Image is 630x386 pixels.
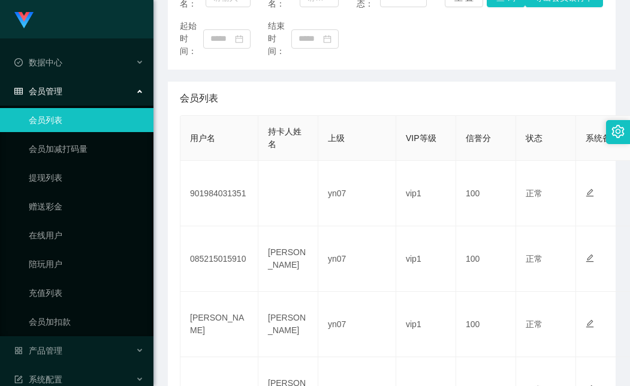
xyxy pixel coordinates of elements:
span: 正常 [526,188,542,198]
span: 起始时间： [180,20,203,58]
td: yn07 [318,292,396,357]
a: 会员列表 [29,108,144,132]
a: 陪玩用户 [29,252,144,276]
td: 100 [456,161,516,226]
td: vip1 [396,292,456,357]
span: 信誉分 [466,133,491,143]
td: [PERSON_NAME] [258,226,318,292]
span: 会员管理 [14,86,62,96]
a: 赠送彩金 [29,195,144,219]
i: 图标: form [14,375,23,384]
span: 结束时间： [268,20,291,58]
td: yn07 [318,161,396,226]
i: 图标: setting [611,125,625,138]
span: 上级 [328,133,345,143]
td: vip1 [396,226,456,292]
span: 正常 [526,319,542,329]
td: 901984031351 [180,161,258,226]
span: 状态 [526,133,542,143]
img: logo.9652507e.png [14,12,34,29]
i: 图标: edit [586,188,594,197]
td: 100 [456,292,516,357]
span: 用户名 [190,133,215,143]
span: 数据中心 [14,58,62,67]
i: 图标: calendar [323,35,331,43]
td: 085215015910 [180,226,258,292]
i: 图标: appstore-o [14,346,23,355]
i: 图标: edit [586,254,594,262]
a: 充值列表 [29,281,144,305]
span: 系统备注 [586,133,619,143]
span: 系统配置 [14,375,62,384]
a: 在线用户 [29,223,144,247]
span: 持卡人姓名 [268,127,302,149]
span: VIP等级 [406,133,436,143]
td: 100 [456,226,516,292]
i: 图标: edit [586,319,594,328]
a: 提现列表 [29,166,144,190]
i: 图标: calendar [235,35,243,43]
td: vip1 [396,161,456,226]
td: [PERSON_NAME] [258,292,318,357]
span: 会员列表 [180,91,218,106]
span: 产品管理 [14,346,62,355]
i: 图标: check-circle-o [14,58,23,67]
td: yn07 [318,226,396,292]
span: 正常 [526,254,542,264]
i: 图标: table [14,87,23,95]
a: 会员加减打码量 [29,137,144,161]
a: 会员加扣款 [29,310,144,334]
td: [PERSON_NAME] [180,292,258,357]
